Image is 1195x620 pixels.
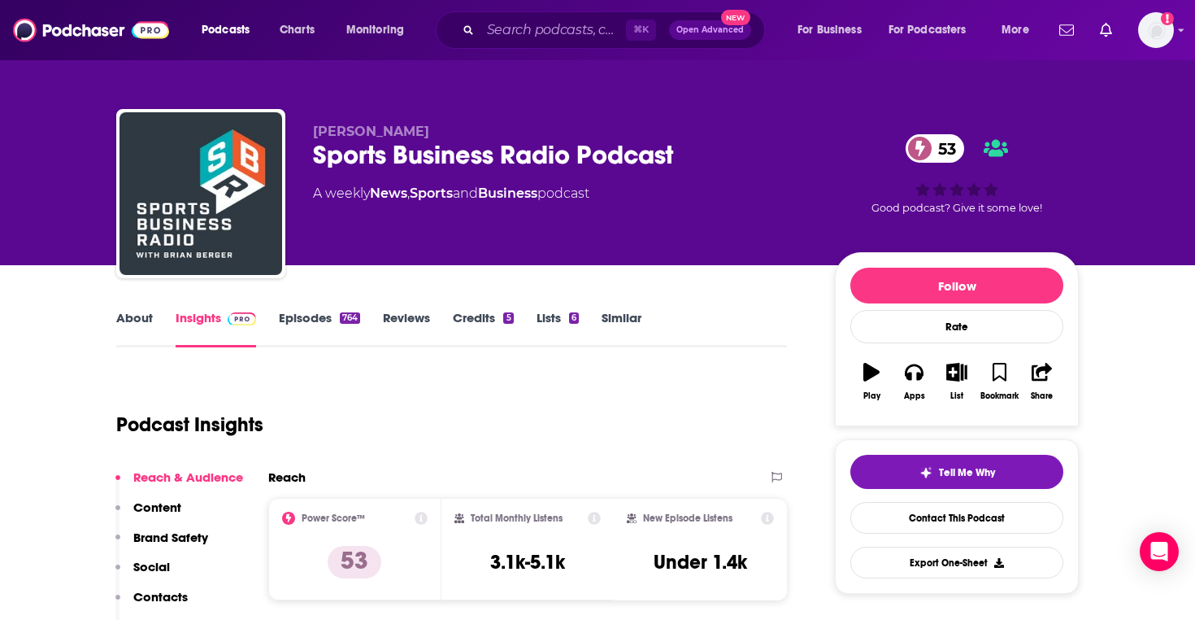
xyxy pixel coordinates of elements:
[643,513,732,524] h2: New Episode Listens
[906,134,964,163] a: 53
[626,20,656,41] span: ⌘ K
[503,312,513,324] div: 5
[453,186,478,201] span: and
[410,186,453,201] a: Sports
[850,547,1063,579] button: Export One-Sheet
[654,550,747,574] h3: Under 1.4k
[893,352,935,411] button: Apps
[889,19,967,41] span: For Podcasters
[302,513,365,524] h2: Power Score™
[370,186,407,201] a: News
[133,469,243,485] p: Reach & Audience
[904,391,925,401] div: Apps
[1031,391,1053,401] div: Share
[850,310,1063,343] div: Rate
[537,310,579,347] a: Lists6
[383,310,430,347] a: Reviews
[980,391,1019,401] div: Bookmark
[490,550,565,574] h3: 3.1k-5.1k
[228,312,256,325] img: Podchaser Pro
[280,19,315,41] span: Charts
[133,589,188,605] p: Contacts
[340,312,360,324] div: 764
[1021,352,1063,411] button: Share
[797,19,862,41] span: For Business
[453,310,513,347] a: Credits5
[478,186,537,201] a: Business
[1161,12,1174,25] svg: Add a profile image
[835,124,1079,225] div: 53Good podcast? Give it some love!
[407,186,410,201] span: ,
[268,469,306,485] h2: Reach
[1138,12,1174,48] img: User Profile
[602,310,641,347] a: Similar
[936,352,978,411] button: List
[1053,16,1080,44] a: Show notifications dropdown
[116,310,153,347] a: About
[346,19,404,41] span: Monitoring
[279,310,360,347] a: Episodes764
[569,312,579,324] div: 6
[471,513,563,524] h2: Total Monthly Listens
[669,20,751,40] button: Open AdvancedNew
[990,17,1049,43] button: open menu
[1140,532,1179,571] div: Open Intercom Messenger
[115,469,243,500] button: Reach & Audience
[115,559,170,589] button: Social
[1093,16,1119,44] a: Show notifications dropdown
[116,413,263,437] h1: Podcast Insights
[328,546,381,579] p: 53
[676,26,744,34] span: Open Advanced
[133,530,208,545] p: Brand Safety
[871,202,1042,214] span: Good podcast? Give it some love!
[133,559,170,574] p: Social
[850,352,893,411] button: Play
[115,530,208,560] button: Brand Safety
[878,17,990,43] button: open menu
[850,455,1063,489] button: tell me why sparkleTell Me Why
[119,112,282,275] img: Sports Business Radio Podcast
[939,466,995,479] span: Tell Me Why
[1002,19,1029,41] span: More
[335,17,425,43] button: open menu
[850,268,1063,303] button: Follow
[850,502,1063,534] a: Contact This Podcast
[13,15,169,46] img: Podchaser - Follow, Share and Rate Podcasts
[480,17,626,43] input: Search podcasts, credits, & more...
[269,17,324,43] a: Charts
[978,352,1020,411] button: Bookmark
[115,500,181,530] button: Content
[863,391,880,401] div: Play
[176,310,256,347] a: InsightsPodchaser Pro
[786,17,882,43] button: open menu
[922,134,964,163] span: 53
[721,10,750,25] span: New
[313,124,429,139] span: [PERSON_NAME]
[133,500,181,515] p: Content
[950,391,963,401] div: List
[313,184,589,203] div: A weekly podcast
[1138,12,1174,48] button: Show profile menu
[451,11,780,49] div: Search podcasts, credits, & more...
[919,466,932,479] img: tell me why sparkle
[202,19,250,41] span: Podcasts
[190,17,271,43] button: open menu
[115,589,188,619] button: Contacts
[1138,12,1174,48] span: Logged in as thomaskoenig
